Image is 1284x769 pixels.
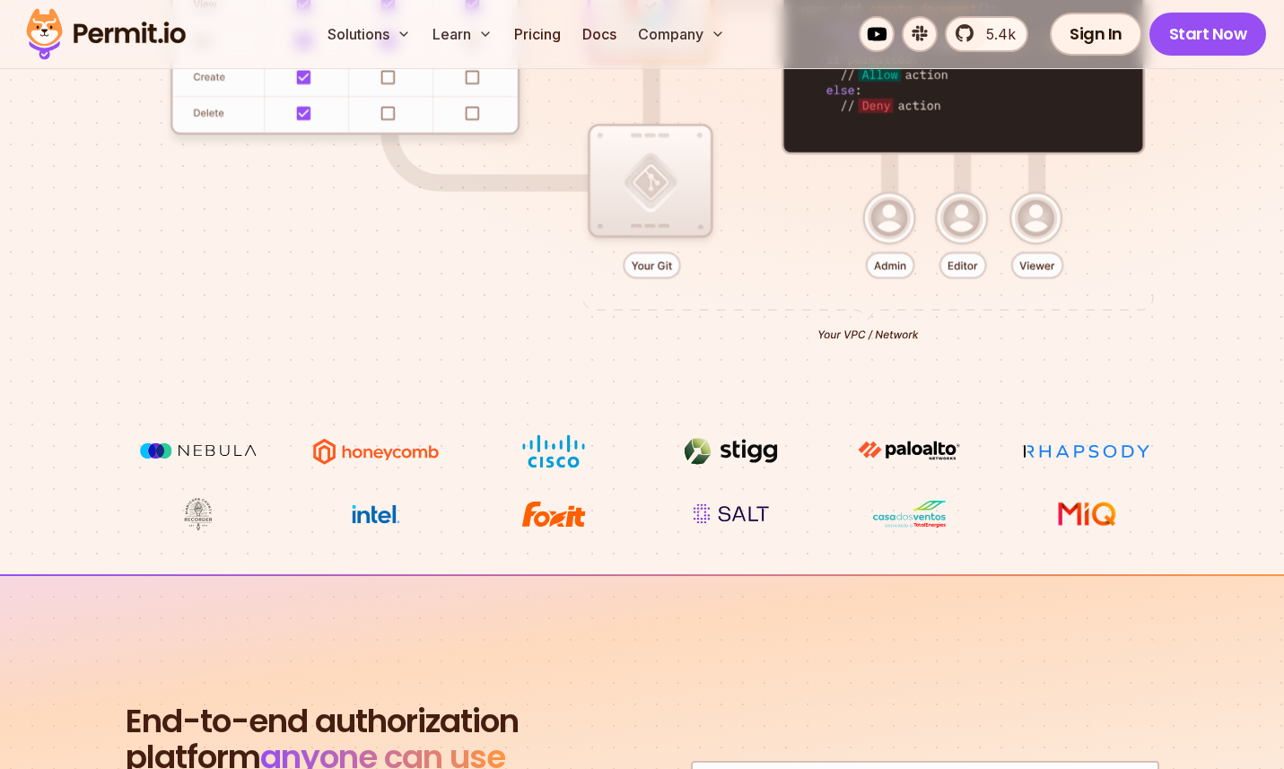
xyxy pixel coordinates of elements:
[1019,434,1154,468] img: Rhapsody Health
[631,16,732,52] button: Company
[945,16,1028,52] a: 5.4k
[575,16,624,52] a: Docs
[131,434,266,468] img: Nebula
[486,434,621,468] img: Cisco
[18,4,194,65] img: Permit logo
[126,703,519,739] span: End-to-end authorization
[664,497,799,531] img: salt
[842,434,976,467] img: paloalto
[131,497,266,531] img: Maricopa County Recorder\'s Office
[507,16,568,52] a: Pricing
[975,23,1016,45] span: 5.4k
[1149,13,1267,56] a: Start Now
[320,16,418,52] button: Solutions
[486,497,621,531] img: Foxit
[1026,499,1147,529] img: MIQ
[1050,13,1142,56] a: Sign In
[309,434,443,468] img: Honeycomb
[664,434,799,468] img: Stigg
[425,16,500,52] button: Learn
[309,497,443,531] img: Intel
[842,497,976,531] img: Casa dos Ventos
